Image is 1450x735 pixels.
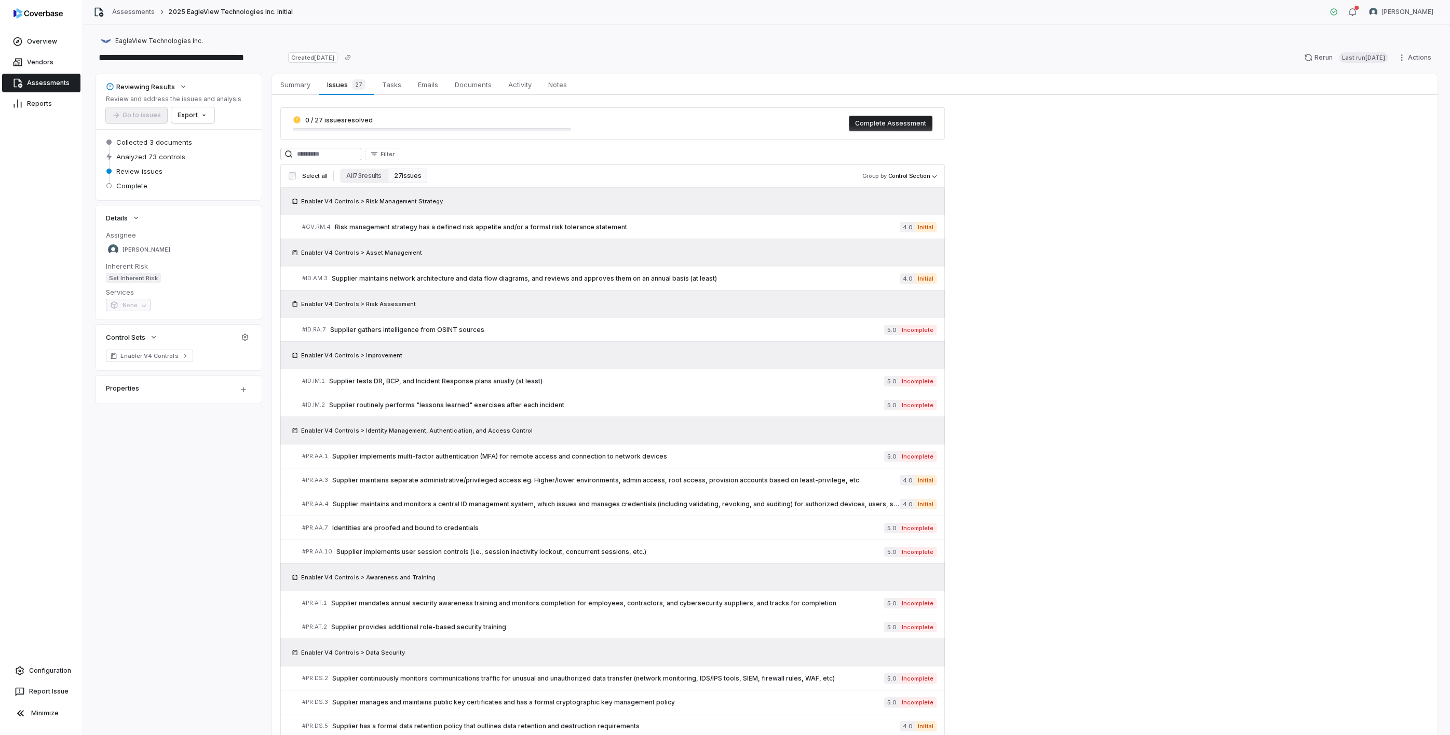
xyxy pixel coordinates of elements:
span: Tasks [378,78,405,91]
dt: Services [106,287,251,297]
button: Reviewing Results [103,77,191,96]
span: Group by [862,172,887,179]
a: Reports [2,94,80,113]
span: Supplier implements user session controls (i.e., session inactivity lockout, concurrent sessions,... [336,548,884,556]
span: Supplier maintains and monitors a central ID management system, which issues and manages credenti... [333,500,900,508]
a: #PR.AA.1Supplier implements multi-factor authentication (MFA) for remote access and connection to... [302,445,937,468]
span: 5.0 [884,376,899,386]
span: 5.0 [884,547,899,557]
button: Control Sets [103,328,161,346]
a: #ID.IM.2Supplier routinely performs "lessons learned" exercises after each incident5.0Incomplete [302,393,937,417]
span: 5.0 [884,697,899,708]
span: EagleView Technologies Inc. [115,37,203,45]
a: #PR.AT.1Supplier mandates annual security awareness training and monitors completion for employee... [302,591,937,615]
dt: Assignee [106,230,251,240]
a: #PR.DS.3Supplier manages and maintains public key certificates and has a formal cryptographic key... [302,690,937,714]
span: Supplier continuously monitors communications traffic for unusual and unauthorized data transfer ... [332,674,884,683]
span: # PR.AT.1 [302,599,327,607]
span: # ID.AM.3 [302,274,328,282]
a: Configuration [4,661,78,680]
span: # PR.AA.4 [302,500,329,508]
button: Filter [365,148,399,160]
span: # PR.DS.2 [302,674,328,682]
span: Summary [276,78,315,91]
span: 4.0 [900,475,915,486]
button: 27 issues [388,169,427,183]
span: Supplier maintains separate administrative/privileged access eg. Higher/lower environments, admin... [332,476,900,484]
span: # PR.AA.1 [302,452,328,460]
span: Supplier maintains network architecture and data flow diagrams, and reviews and approves them on ... [332,274,900,283]
button: Minimize [4,703,78,724]
div: Reviewing Results [106,82,175,91]
button: Copy link [338,48,357,67]
span: # ID.IM.1 [302,377,325,385]
span: 5.0 [884,598,899,608]
span: Initial [915,721,937,731]
span: Incomplete [899,523,937,533]
span: Details [106,213,128,223]
span: 0 / 27 issues resolved [305,116,373,124]
span: Incomplete [899,325,937,335]
a: Assessments [112,8,155,16]
span: Initial [915,222,937,232]
span: Incomplete [899,697,937,708]
a: #PR.AA.3Supplier maintains separate administrative/privileged access eg. Higher/lower environment... [302,468,937,492]
span: Supplier implements multi-factor authentication (MFA) for remote access and connection to network... [332,452,884,461]
a: Vendors [2,53,80,72]
a: #PR.AA.7Identities are proofed and bound to credentials5.0Incomplete [302,516,937,539]
span: Enabler V4 Controls > Risk Management Strategy [301,197,443,205]
a: #ID.RA.7Supplier gathers intelligence from OSINT sources5.0Incomplete [302,318,937,341]
button: All 73 results [340,169,388,183]
button: Complete Assessment [849,116,932,131]
input: Select all [289,172,296,179]
span: 5.0 [884,622,899,632]
span: Notes [544,78,571,91]
span: Collected 3 documents [116,137,192,147]
span: Enabler V4 Controls > Awareness and Training [301,573,436,581]
dt: Inherent Risk [106,261,251,271]
span: 4.0 [900,499,915,509]
span: 2025 EagleView Technologies Inc. Initial [168,8,293,16]
span: [PERSON_NAME] [123,246,170,254]
span: Incomplete [899,400,937,410]
span: 27 [352,79,365,90]
span: Incomplete [899,622,937,632]
a: #PR.AA.10Supplier implements user session controls (i.e., session inactivity lockout, concurrent ... [302,540,937,563]
span: 4.0 [900,721,915,731]
a: #PR.DS.2Supplier continuously monitors communications traffic for unusual and unauthorized data t... [302,667,937,690]
span: Issues [323,77,369,92]
button: Export [171,107,214,123]
a: #GV.RM.4Risk management strategy has a defined risk appetite and/or a formal risk tolerance state... [302,215,937,239]
span: Emails [414,78,442,91]
span: Incomplete [899,451,937,462]
span: Supplier has a formal data retention policy that outlines data retention and destruction requirem... [332,722,900,730]
img: logo-D7KZi-bG.svg [13,8,63,19]
span: Last run [DATE] [1339,52,1388,63]
span: Initial [915,499,937,509]
span: # ID.RA.7 [302,326,326,334]
span: # PR.DS.5 [302,722,328,730]
img: Chadd Myers avatar [1369,8,1377,16]
span: Set Inherent Risk [106,273,161,283]
span: Incomplete [899,598,937,608]
span: Control Sets [106,332,145,342]
a: Overview [2,32,80,51]
span: Enabler V4 Controls > Data Security [301,648,405,657]
span: # PR.AT.2 [302,623,327,631]
span: Incomplete [899,547,937,557]
span: Activity [504,78,536,91]
span: 5.0 [884,523,899,533]
span: [PERSON_NAME] [1381,8,1433,16]
span: Analyzed 73 controls [116,152,185,161]
span: Enabler V4 Controls [120,352,179,360]
a: Assessments [2,74,80,92]
a: #ID.IM.1Supplier tests DR, BCP, and Incident Response plans anually (at least)5.0Incomplete [302,369,937,393]
span: Incomplete [899,673,937,684]
button: Chadd Myers avatar[PERSON_NAME] [1363,4,1440,20]
a: #ID.AM.3Supplier maintains network architecture and data flow diagrams, and reviews and approves ... [302,267,937,290]
span: Documents [451,78,496,91]
span: # PR.AA.10 [302,548,332,556]
span: Select all [302,172,327,180]
span: Complete [116,181,147,190]
span: Supplier tests DR, BCP, and Incident Response plans anually (at least) [329,377,884,385]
